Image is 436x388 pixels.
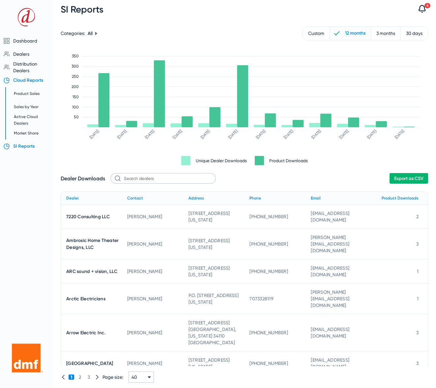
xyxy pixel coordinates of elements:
span: Sales by Year [14,104,39,109]
div: Email [311,194,321,202]
span: Dashboard [13,38,37,44]
span: Dealers [13,51,29,57]
div: Product Downloads [372,194,422,202]
td: [EMAIL_ADDRESS][DOMAIN_NAME] [305,351,367,375]
text: [DATE] [366,129,377,140]
span: 30 days [401,27,428,40]
text: [DATE] [200,129,211,140]
div: Contact [127,194,143,202]
span: SI Reports [61,4,103,15]
td: 3 [367,351,428,375]
td: [STREET_ADDRESS][US_STATE] [183,229,245,259]
span: 12 months [340,27,371,40]
text: [DATE] [338,129,350,140]
span: Export as CSV [394,176,423,181]
text: [DATE] [394,129,405,140]
span: ARC sound + vision, LLC [66,269,117,274]
img: DMF%20Lighting_637781246056133426.png [5,337,47,379]
span: 7220 Consulting LLC [66,214,110,220]
td: [PHONE_NUMBER] [244,229,305,259]
span: SI Reports [13,143,35,149]
td: [PERSON_NAME] [122,351,183,375]
span: Ambrosic Home Theater Designs, LLC [66,238,119,250]
td: [PHONE_NUMBER] [244,205,305,229]
div: Product Downloads [382,194,419,202]
span: Cloud Reports [13,77,43,83]
div: Product Downloads [269,158,308,163]
td: [STREET_ADDRESS][US_STATE] [183,351,245,375]
text: [DATE] [227,129,239,140]
input: Search dealers [110,173,216,184]
div: Contact [127,194,183,202]
div: Phone [249,194,305,202]
text: [DATE] [144,129,155,140]
span: Arctic Electricians [66,296,105,302]
div: Dealer [66,194,79,202]
text: [DATE] [255,129,266,140]
td: 3 [367,314,428,351]
text: 100 [72,105,79,109]
td: [EMAIL_ADDRESS][DOMAIN_NAME] [305,314,367,351]
span: 3 months [371,27,400,40]
div: Dealer [66,194,122,202]
div: Phone [249,194,261,202]
span: Market Share [14,131,39,135]
td: [PERSON_NAME] [122,314,183,351]
td: 1 [367,284,428,314]
td: [PERSON_NAME] [122,259,183,284]
text: [DATE] [283,129,294,140]
span: 2 [77,374,83,380]
td: [EMAIL_ADDRESS][DOMAIN_NAME] [305,205,367,229]
text: 150 [73,95,79,99]
span: 3 [86,374,92,380]
span: [GEOGRAPHIC_DATA] [66,361,113,366]
td: [STREET_ADDRESS][US_STATE] [183,259,245,284]
text: 250 [72,74,79,79]
text: 350 [72,54,79,58]
td: 7073328119 [244,284,305,314]
td: [PERSON_NAME] [122,205,183,229]
td: 2 [367,205,428,229]
td: [PERSON_NAME] [122,284,183,314]
text: 200 [72,84,79,89]
span: Arrow Electric Inc. [66,330,106,336]
div: Address [189,194,204,202]
span: Dealer Downloads [61,175,105,182]
td: [PERSON_NAME][EMAIL_ADDRESS][DOMAIN_NAME] [305,284,367,314]
div: Unique Dealer Downloads [196,158,247,163]
span: 40 [131,374,137,380]
td: 1 [367,259,428,284]
text: 50 [74,115,79,119]
td: P.O. [STREET_ADDRESS][US_STATE] [183,284,245,314]
td: [PHONE_NUMBER] [244,259,305,284]
td: [PERSON_NAME][EMAIL_ADDRESS][DOMAIN_NAME] [305,229,367,259]
span: Categories: [61,31,85,36]
td: [STREET_ADDRESS] [GEOGRAPHIC_DATA], [US_STATE] 34110 [GEOGRAPHIC_DATA] [183,314,245,351]
td: [STREET_ADDRESS][US_STATE] [183,205,245,229]
span: Custom [303,27,330,40]
td: [PHONE_NUMBER] [244,314,305,351]
div: Address [189,194,245,202]
td: 3 [367,229,428,259]
span: Distribution Dealers [13,61,37,73]
text: [DATE] [172,129,183,140]
td: [EMAIL_ADDRESS][DOMAIN_NAME] [305,259,367,284]
button: Export as CSV [390,173,428,184]
text: 300 [72,64,79,69]
span: Active Cloud Dealers [14,114,38,126]
span: Product Sales [14,91,40,96]
div: Email [311,194,367,202]
span: Page size: [102,374,123,380]
text: [DATE] [116,129,128,140]
text: [DATE] [89,129,100,140]
td: [PHONE_NUMBER] [244,351,305,375]
td: [PERSON_NAME] [122,229,183,259]
span: All [88,31,93,36]
text: [DATE] [311,129,322,140]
